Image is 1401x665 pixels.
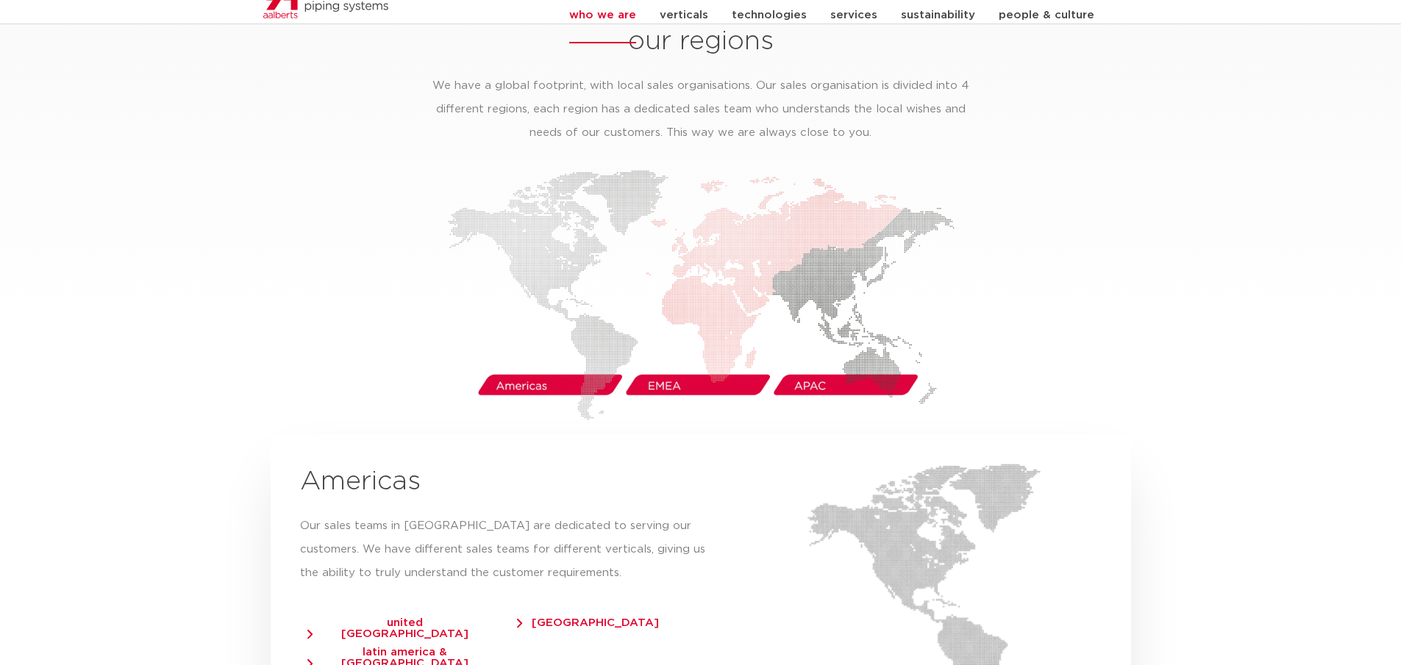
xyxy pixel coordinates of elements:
[517,617,659,628] span: [GEOGRAPHIC_DATA]
[307,617,488,639] span: united [GEOGRAPHIC_DATA]
[300,514,721,585] p: Our sales teams in [GEOGRAPHIC_DATA] are dedicated to serving our customers. We have different sa...
[271,24,1131,60] h2: our regions
[517,610,681,628] a: [GEOGRAPHIC_DATA]
[421,74,980,145] p: We have a global footprint, with local sales organisations. Our sales organisation is divided int...
[300,464,721,500] h2: Americas
[307,610,510,639] a: united [GEOGRAPHIC_DATA]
